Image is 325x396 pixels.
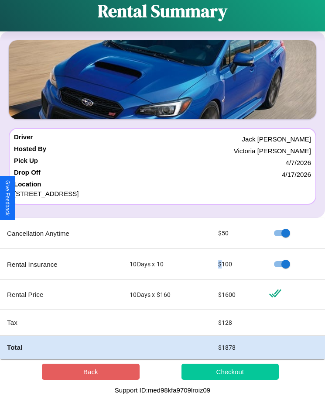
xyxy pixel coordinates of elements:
h4: Driver [14,133,33,145]
h4: Location [14,180,311,188]
button: Back [42,364,140,380]
td: 10 Days x $ 160 [123,280,211,310]
h4: Hosted By [14,145,46,157]
h4: Drop Off [14,169,41,180]
td: $ 1600 [211,280,262,310]
button: Checkout [181,364,279,380]
td: $ 1878 [211,336,262,359]
p: Tax [7,317,116,328]
td: $ 100 [211,249,262,280]
p: Jack [PERSON_NAME] [242,133,311,145]
td: 10 Days x 10 [123,249,211,280]
p: Support ID: med98kfa9709lroiz09 [115,384,210,396]
p: Cancellation Anytime [7,227,116,239]
p: Victoria [PERSON_NAME] [234,145,311,157]
p: 4 / 17 / 2026 [282,169,311,180]
h4: Total [7,343,116,352]
p: 4 / 7 / 2026 [286,157,311,169]
td: $ 128 [211,310,262,336]
p: Rental Price [7,289,116,300]
div: Give Feedback [4,180,10,216]
td: $ 50 [211,218,262,249]
h4: Pick Up [14,157,38,169]
p: [STREET_ADDRESS] [14,188,311,200]
p: Rental Insurance [7,258,116,270]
